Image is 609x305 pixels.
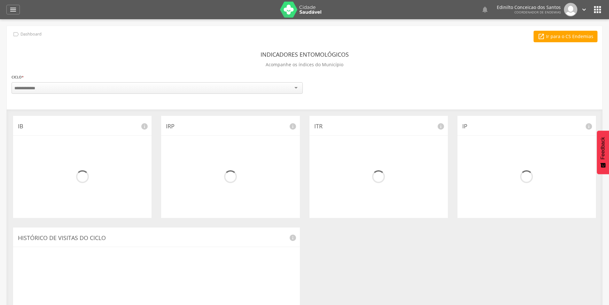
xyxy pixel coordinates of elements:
[592,4,603,15] i: 
[261,49,349,60] header: Indicadores Entomológicos
[462,122,591,131] p: IP
[585,123,593,130] i: info
[12,31,20,38] i: 
[20,32,42,37] p: Dashboard
[166,122,295,131] p: IRP
[581,3,588,16] a: 
[18,234,295,242] p: Histórico de Visitas do Ciclo
[6,5,20,14] a: 
[18,122,147,131] p: IB
[481,6,489,13] i: 
[481,3,489,16] a: 
[497,5,561,10] p: Edinilto Conceicao dos Santos
[514,10,561,14] span: Coordenador de Endemias
[289,123,297,130] i: info
[266,60,343,69] p: Acompanhe os índices do Município
[597,131,609,174] button: Feedback - Mostrar pesquisa
[600,137,606,159] span: Feedback
[141,123,148,130] i: info
[538,33,545,40] i: 
[9,6,17,13] i: 
[12,74,24,81] label: Ciclo
[289,234,297,242] i: info
[314,122,443,131] p: ITR
[581,6,588,13] i: 
[534,31,597,42] a: Ir para o CS Endemias
[437,123,445,130] i: info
